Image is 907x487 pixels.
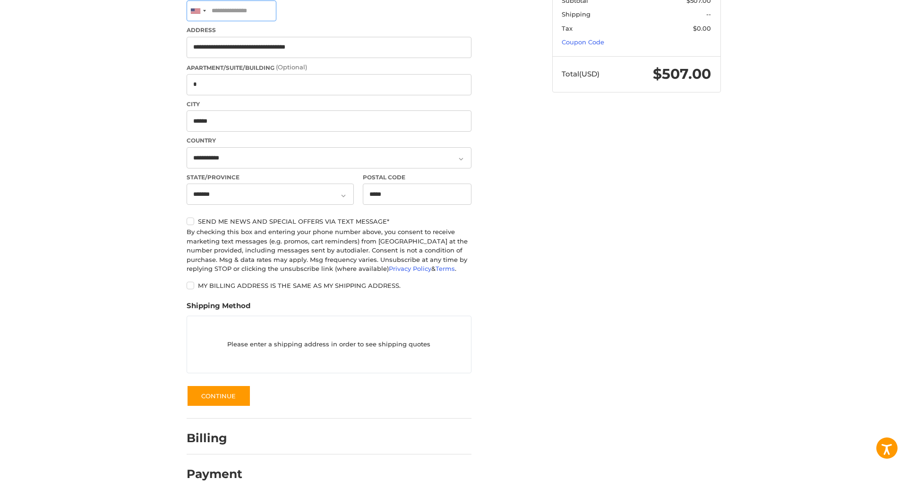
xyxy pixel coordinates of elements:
[363,173,471,182] label: Postal Code
[187,282,471,289] label: My billing address is the same as my shipping address.
[187,336,471,354] p: Please enter a shipping address in order to see shipping quotes
[706,10,711,18] span: --
[187,301,250,316] legend: Shipping Method
[562,69,599,78] span: Total (USD)
[187,136,471,145] label: Country
[187,431,242,445] h2: Billing
[436,265,455,272] a: Terms
[562,10,590,18] span: Shipping
[187,467,242,481] h2: Payment
[693,25,711,32] span: $0.00
[187,385,251,407] button: Continue
[276,63,307,71] small: (Optional)
[389,265,431,272] a: Privacy Policy
[187,26,471,34] label: Address
[562,38,604,46] a: Coupon Code
[187,1,209,21] div: United States: +1
[562,25,573,32] span: Tax
[187,63,471,72] label: Apartment/Suite/Building
[653,65,711,83] span: $507.00
[187,173,354,182] label: State/Province
[187,227,471,274] div: By checking this box and entering your phone number above, you consent to receive marketing text ...
[187,100,471,109] label: City
[187,218,471,225] label: Send me news and special offers via text message*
